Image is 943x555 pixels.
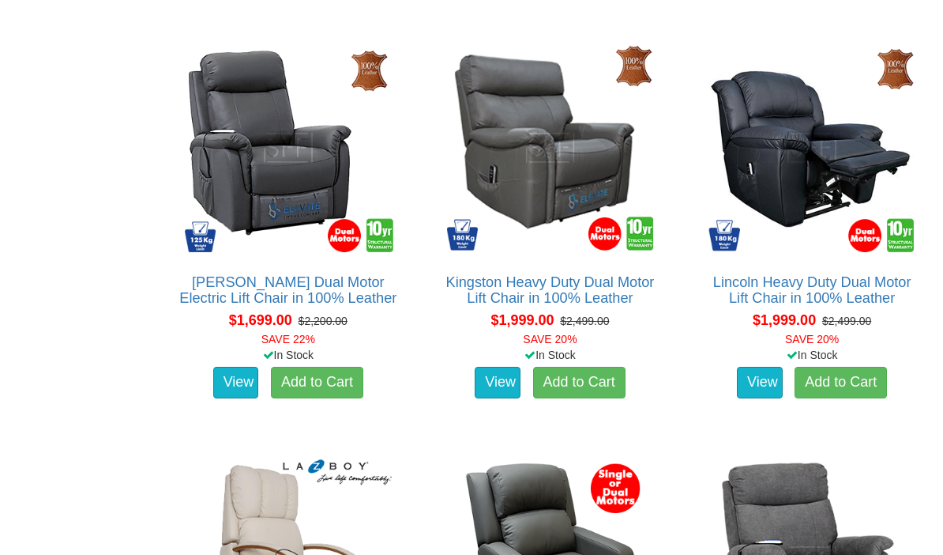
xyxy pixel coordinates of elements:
img: Kingston Heavy Duty Dual Motor Lift Chair in 100% Leather [440,37,661,259]
a: View [737,367,783,398]
span: $1,999.00 [490,312,554,328]
a: [PERSON_NAME] Dual Motor Electric Lift Chair in 100% Leather [179,274,396,306]
span: $1,999.00 [753,312,816,328]
img: Lincoln Heavy Duty Dual Motor Lift Chair in 100% Leather [701,37,922,259]
img: Dalton Dual Motor Electric Lift Chair in 100% Leather [178,37,399,259]
a: Add to Cart [795,367,887,398]
a: Add to Cart [533,367,626,398]
font: SAVE 20% [523,333,577,345]
a: Add to Cart [271,367,363,398]
a: View [475,367,520,398]
div: In Stock [166,347,411,363]
div: In Stock [689,347,934,363]
del: $2,200.00 [299,315,348,327]
font: SAVE 20% [785,333,839,345]
del: $2,499.00 [822,315,871,327]
span: $1,699.00 [229,312,292,328]
font: SAVE 22% [261,333,315,345]
div: In Stock [428,347,673,363]
a: Lincoln Heavy Duty Dual Motor Lift Chair in 100% Leather [713,274,911,306]
a: Kingston Heavy Duty Dual Motor Lift Chair in 100% Leather [446,274,655,306]
a: View [213,367,259,398]
del: $2,499.00 [560,315,609,327]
